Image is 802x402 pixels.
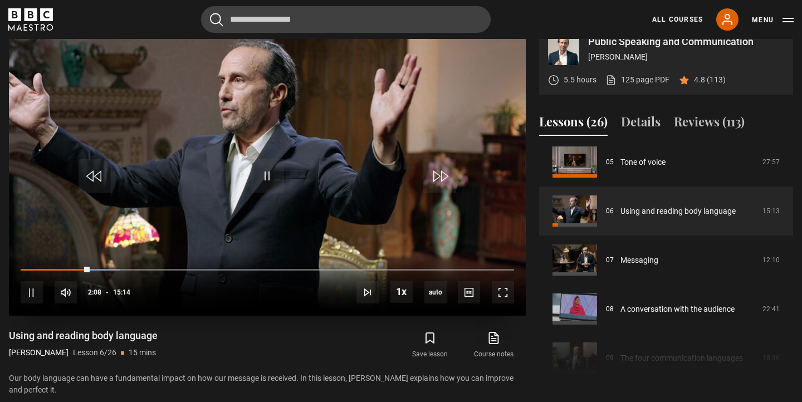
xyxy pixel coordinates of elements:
span: 2:08 [88,282,101,302]
a: Using and reading body language [620,205,736,217]
p: Lesson 6/26 [73,347,116,359]
h1: Using and reading body language [9,329,158,342]
a: Messaging [620,254,658,266]
p: 5.5 hours [564,74,596,86]
p: Our body language can have a fundamental impact on how our message is received. In this lesson, [... [9,372,526,396]
svg: BBC Maestro [8,8,53,31]
button: Next Lesson [356,281,379,303]
span: 15:14 [113,282,130,302]
button: Playback Rate [390,281,413,303]
a: A conversation with the audience [620,303,735,315]
button: Lessons (26) [539,112,608,136]
a: Tone of voice [620,156,666,168]
span: - [106,288,109,296]
a: Course notes [462,329,526,361]
div: Current quality: 720p [424,281,447,303]
button: Mute [55,281,77,303]
button: Save lesson [398,329,462,361]
button: Details [621,112,661,136]
a: 125 page PDF [605,74,669,86]
div: Progress Bar [21,269,514,271]
button: Reviews (113) [674,112,745,136]
p: [PERSON_NAME] [9,347,69,359]
input: Search [201,6,491,33]
button: Captions [458,281,480,303]
button: Pause [21,281,43,303]
span: auto [424,281,447,303]
p: Public Speaking and Communication [588,37,784,47]
video-js: Video Player [9,25,526,316]
button: Fullscreen [492,281,514,303]
p: [PERSON_NAME] [588,51,784,63]
a: All Courses [652,14,703,24]
button: Submit the search query [210,13,223,27]
p: 15 mins [129,347,156,359]
button: Toggle navigation [752,14,794,26]
p: 4.8 (113) [694,74,726,86]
